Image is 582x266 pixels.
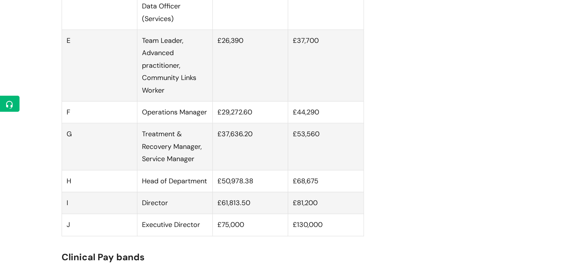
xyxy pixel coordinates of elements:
td: Director [137,192,212,214]
td: J [62,214,137,236]
td: £37,636.20 [213,123,288,170]
td: £75,000 [213,214,288,236]
td: I [62,192,137,214]
td: £130,000 [288,214,364,236]
td: £29,272.60 [213,101,288,123]
td: Head of Department [137,170,212,192]
td: £44,290 [288,101,364,123]
span: Clinical Pay bands [62,251,145,263]
td: Operations Manager [137,101,212,123]
td: £50,978.38 [213,170,288,192]
td: Treatment & Recovery Manager, Service Manager [137,123,212,170]
td: £61,813.50 [213,192,288,214]
td: Team Leader, Advanced practitioner, Community Links Worker [137,30,212,101]
td: F [62,101,137,123]
td: E [62,30,137,101]
td: G [62,123,137,170]
td: Executive Director [137,214,212,236]
td: H [62,170,137,192]
td: £37,700 [288,30,364,101]
td: £81,200 [288,192,364,214]
td: £26,390 [213,30,288,101]
td: £53,560 [288,123,364,170]
td: £68,675 [288,170,364,192]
